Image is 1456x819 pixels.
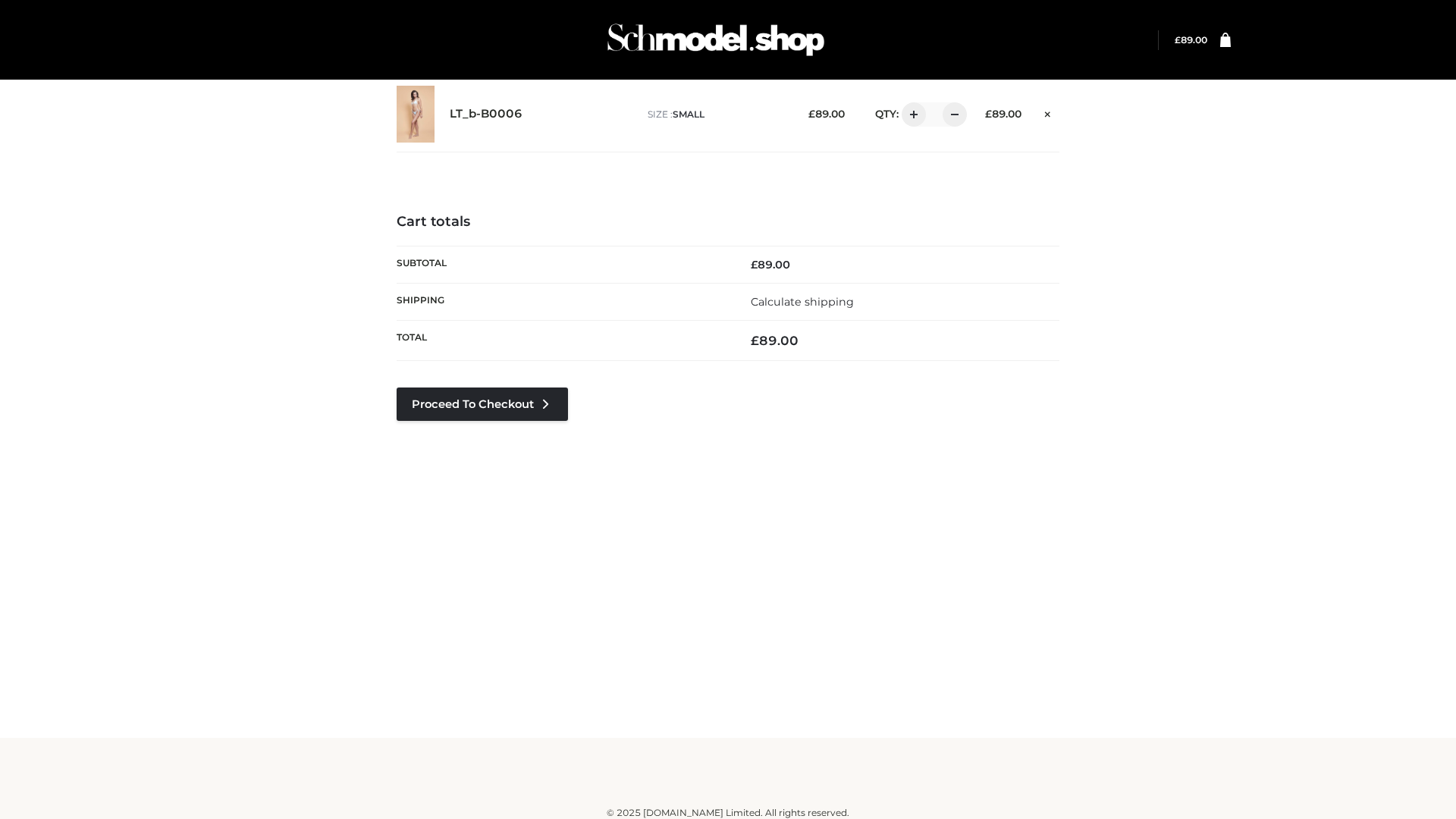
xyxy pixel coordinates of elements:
th: Total [397,321,728,361]
bdi: 89.00 [751,258,790,271]
a: Remove this item [1037,102,1059,122]
th: Subtotal [397,246,728,283]
span: £ [751,258,758,271]
span: £ [985,108,992,120]
bdi: 89.00 [808,108,845,120]
img: Schmodel Admin 964 [602,10,830,70]
p: size : [648,108,785,121]
a: £89.00 [1175,34,1207,45]
bdi: 89.00 [1175,34,1207,45]
a: LT_b-B0006 [450,107,522,121]
bdi: 89.00 [751,333,799,348]
th: Shipping [397,283,728,320]
span: £ [751,333,759,348]
span: £ [1175,34,1181,45]
img: LT_b-B0006 - SMALL [397,86,435,143]
bdi: 89.00 [985,108,1021,120]
span: £ [808,108,815,120]
h4: Cart totals [397,214,1059,231]
div: QTY: [860,102,962,127]
span: SMALL [673,108,704,120]
a: Calculate shipping [751,295,854,309]
a: Proceed to Checkout [397,388,568,421]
